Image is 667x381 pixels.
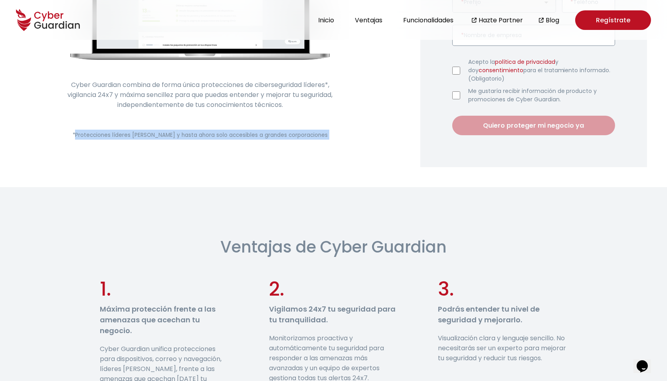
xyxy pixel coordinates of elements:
[352,15,385,26] button: Ventajas
[269,276,284,302] span: 2.
[438,333,567,363] p: Visualización clara y lenguaje sencillo. No necesitarás ser un experto para mejorar tu seguridad ...
[438,276,454,302] span: 3.
[468,58,615,83] label: Acepto la y doy para el tratamiento informado. (Obligatorio)
[575,10,651,30] a: Regístrate
[633,349,659,373] iframe: chat widget
[438,304,567,325] h3: Podrás entender tu nivel de seguridad y mejorarlo.
[60,80,340,110] p: Cyber Guardian combina de forma única protecciones de ciberseguridad líderes*, vigilancia 24x7 y ...
[220,235,447,259] h2: Ventajas de Cyber Guardian
[100,276,111,302] span: 1.
[546,15,559,25] a: Blog
[269,304,398,325] h3: Vigilamos 24x7 tu seguridad para tu tranquilidad.
[452,116,615,135] button: Quiero proteger mi negocio ya
[316,15,336,26] button: Inicio
[468,87,615,104] label: Me gustaría recibir información de producto y promociones de Cyber Guardian.
[479,15,523,25] a: Hazte Partner
[100,304,229,336] h3: Máxima protección frente a las amenazas que acechan tu negocio.
[495,58,555,66] a: política de privacidad
[73,131,328,139] small: *Protecciones líderes [PERSON_NAME] y hasta ahora solo accesibles a grandes corporaciones
[401,15,456,26] button: Funcionalidades
[479,66,523,74] a: consentimiento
